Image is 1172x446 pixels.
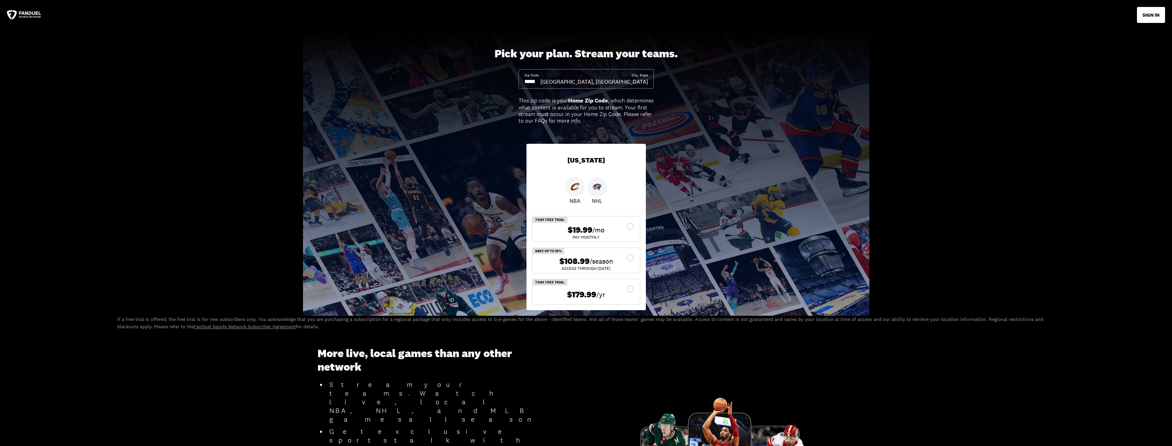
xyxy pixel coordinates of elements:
div: This zip code is your , which determines what content is available for you to stream. Your first ... [518,97,654,124]
span: /season [590,256,613,266]
span: /yr [596,290,605,299]
a: FanDuel Sports Network Subscriber Agreement [194,323,296,330]
div: 7 Day Free Trial [532,279,567,286]
button: SIGN IN [1137,7,1165,23]
span: $179.99 [567,290,596,300]
div: City, State [632,73,648,78]
div: Pick your plan. Stream your teams. [495,47,678,60]
div: Zip Code [524,73,539,78]
p: NHL [592,197,602,205]
span: $19.99 [568,225,592,235]
div: Pay Monthly [538,235,634,239]
span: $108.99 [559,256,590,266]
div: 7 Day Free Trial [532,217,567,223]
p: If a free trial is offered, the free trial is for new subscribers only. You acknowledge that you ... [117,316,1055,330]
img: Blue Jackets [593,182,602,191]
b: Home Zip Code [568,97,608,104]
p: NBA [570,197,580,205]
img: Cavaliers [571,182,580,191]
div: ACCESS THROUGH [DATE] [538,266,634,271]
span: /mo [592,225,605,235]
div: SAVE UP TO 25% [532,248,564,254]
div: [GEOGRAPHIC_DATA], [GEOGRAPHIC_DATA] [540,78,648,85]
li: Stream your teams. Watch live, local NBA, NHL, and MLB games all season [327,380,543,424]
div: [US_STATE] [526,144,646,177]
h3: More live, local games than any other network [318,347,543,374]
